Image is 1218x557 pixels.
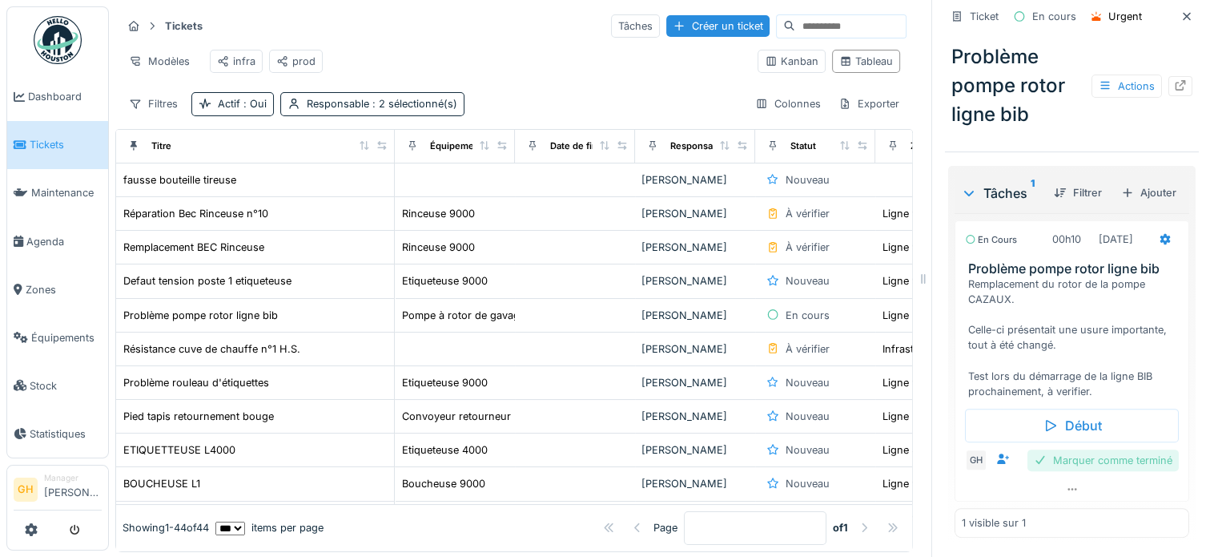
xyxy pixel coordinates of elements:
div: Tâches [611,14,660,38]
div: Titre [151,139,171,153]
div: Remplacement BEC Rinceuse [123,240,264,255]
span: : Oui [240,98,267,110]
div: Modèles [122,50,197,73]
a: Tickets [7,121,108,169]
strong: of 1 [833,521,848,536]
div: À vérifier [786,341,830,357]
div: Manager [44,472,102,484]
div: Kanban [765,54,818,69]
div: Nouveau [786,442,830,458]
div: [PERSON_NAME] [641,308,749,323]
div: Ligne 9000 [882,375,938,390]
div: [DATE] [1099,232,1133,247]
div: [PERSON_NAME] [641,206,749,221]
div: [PERSON_NAME] [641,375,749,390]
div: infra [217,54,255,69]
div: Boucheuse 9000 [402,476,485,491]
div: GH [965,449,987,471]
div: Marquer comme terminé [1027,450,1179,471]
div: Ligne 9000 [882,206,938,221]
div: Nouveau [786,172,830,188]
div: ETIQUETTEUSE L4000 [123,442,235,458]
div: Tâches [961,184,1041,203]
li: GH [14,478,38,502]
span: Statistiques [30,426,102,442]
div: Pied tapis retournement bouge [123,409,274,424]
div: Ligne BIB [882,409,927,424]
div: Rinceuse 9000 [402,206,475,221]
div: Remplacement du rotor de la pompe CAZAUX. Celle-ci présentait une usure importante, tout à été ch... [968,276,1182,400]
div: Problème pompe rotor ligne bib [123,308,278,323]
div: Réparation Bec Rinceuse n°10 [123,206,268,221]
div: [PERSON_NAME] [641,172,749,188]
div: [PERSON_NAME] [641,409,749,424]
div: Responsable [307,96,457,111]
span: Tickets [30,137,102,152]
span: Agenda [26,234,102,249]
div: Statut [790,139,816,153]
div: Ligne 9000 [882,240,938,255]
div: [PERSON_NAME] [641,341,749,357]
div: 1 visible sur 1 [962,515,1026,531]
div: Ligne BIB [882,308,927,323]
div: Ligne 4000 [882,442,938,458]
div: Problème pompe rotor ligne bib [945,36,1199,135]
div: Ticket [970,9,999,24]
div: Créer un ticket [666,15,770,37]
div: Actions [1091,75,1162,98]
div: Nouveau [786,375,830,390]
strong: Tickets [159,18,209,34]
div: Équipement [430,139,483,153]
div: Zone [910,139,933,153]
div: En cours [1032,9,1076,24]
h3: Problème pompe rotor ligne bib [968,261,1182,276]
div: Showing 1 - 44 of 44 [123,521,209,536]
a: Maintenance [7,169,108,217]
div: Etiqueteuse 9000 [402,375,488,390]
div: Ligne 9000 [882,273,938,289]
div: prod [276,54,316,69]
div: [PERSON_NAME] [641,442,749,458]
a: Zones [7,265,108,313]
div: Nouveau [786,409,830,424]
span: : 2 sélectionné(s) [369,98,457,110]
span: Stock [30,378,102,394]
div: 00h10 [1052,232,1081,247]
span: Zones [26,282,102,297]
div: Urgent [1108,9,1142,24]
div: Infrastructures [882,341,955,357]
sup: 1 [1031,184,1035,203]
span: Maintenance [31,185,102,200]
div: Rinceuse 9000 [402,240,475,255]
li: [PERSON_NAME] [44,472,102,507]
div: Date de fin prévue [550,139,631,153]
span: Dashboard [28,89,102,104]
div: Etiqueteuse 4000 [402,442,488,458]
div: Convoyeur retourneur [402,409,511,424]
div: [PERSON_NAME] [641,273,749,289]
div: Pompe à rotor de gavage [402,308,525,323]
a: Dashboard [7,73,108,121]
div: Exporter [831,92,906,115]
div: Tableau [839,54,893,69]
div: Defaut tension poste 1 etiqueteuse [123,273,291,289]
div: Ajouter [1115,182,1183,204]
a: Statistiques [7,410,108,458]
div: À vérifier [786,240,830,255]
div: Actif [218,96,267,111]
div: En cours [965,233,1017,247]
div: Problème rouleau d'étiquettes [123,375,269,390]
div: [PERSON_NAME] [641,240,749,255]
div: À vérifier [786,206,830,221]
span: Équipements [31,330,102,345]
div: Page [653,521,677,536]
div: [PERSON_NAME] [641,476,749,491]
div: BOUCHEUSE L1 [123,476,200,491]
div: Ligne 9000 [882,476,938,491]
div: Filtres [122,92,185,115]
div: Colonnes [748,92,828,115]
a: Agenda [7,217,108,265]
img: Badge_color-CXgf-gQk.svg [34,16,82,64]
div: Début [965,409,1179,442]
div: Responsable [670,139,726,153]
